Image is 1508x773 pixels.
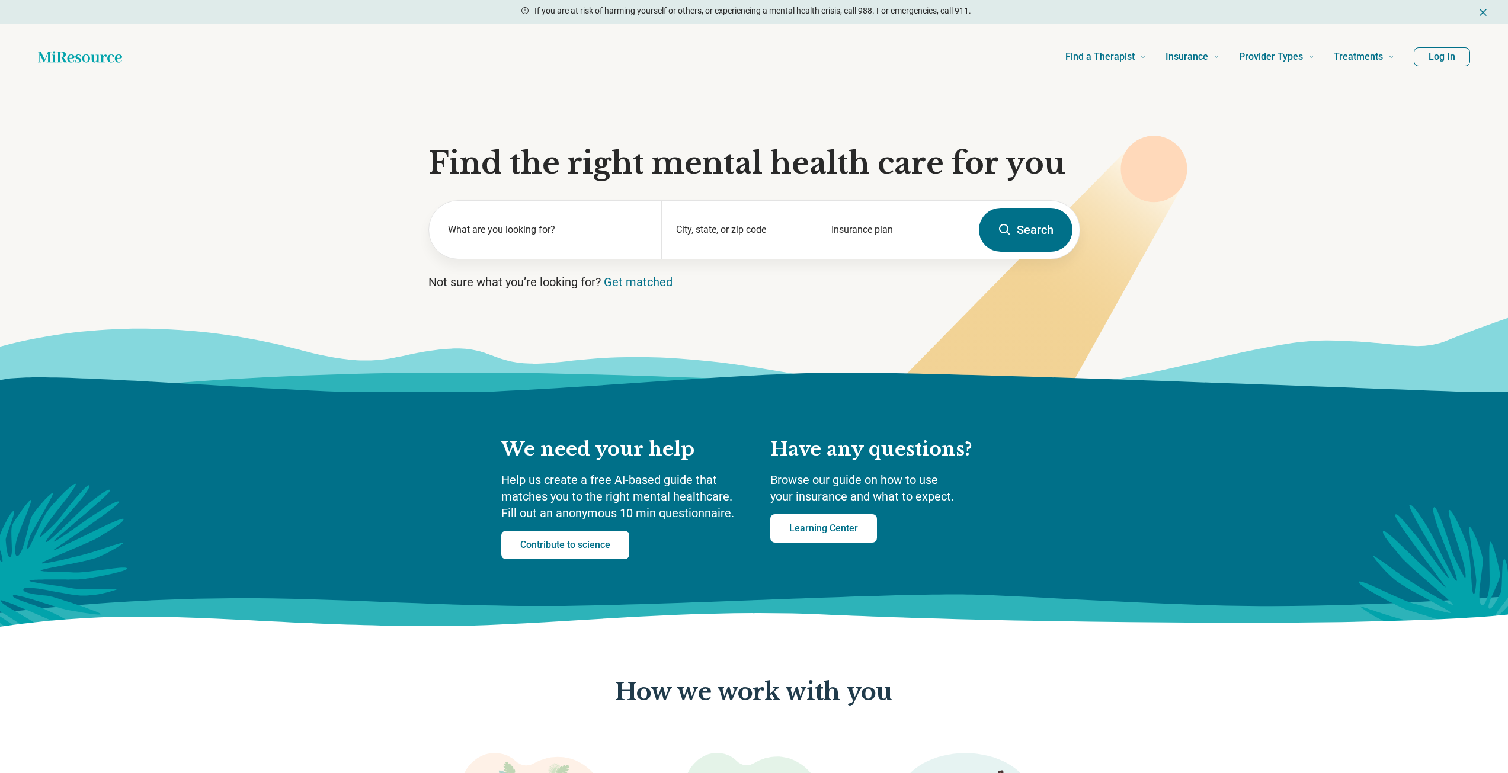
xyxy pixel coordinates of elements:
a: Provider Types [1239,33,1315,81]
h2: Have any questions? [770,437,1007,462]
p: Help us create a free AI-based guide that matches you to the right mental healthcare. Fill out an... [501,472,747,521]
a: Find a Therapist [1065,33,1147,81]
a: Contribute to science [501,531,629,559]
p: Browse our guide on how to use your insurance and what to expect. [770,472,1007,505]
button: Search [979,208,1072,252]
a: Home page [38,45,122,69]
p: If you are at risk of harming yourself or others, or experiencing a mental health crisis, call 98... [534,5,971,17]
a: Insurance [1166,33,1220,81]
span: Provider Types [1239,49,1303,65]
a: Learning Center [770,514,877,543]
button: Log In [1414,47,1470,66]
a: Treatments [1334,33,1395,81]
h2: We need your help [501,437,747,462]
button: Dismiss [1477,5,1489,19]
p: Not sure what you’re looking for? [428,274,1080,290]
span: Find a Therapist [1065,49,1135,65]
span: Treatments [1334,49,1383,65]
a: Get matched [604,275,673,289]
h1: Find the right mental health care for you [428,146,1080,181]
p: How we work with you [615,679,892,706]
label: What are you looking for? [448,223,648,237]
span: Insurance [1166,49,1208,65]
